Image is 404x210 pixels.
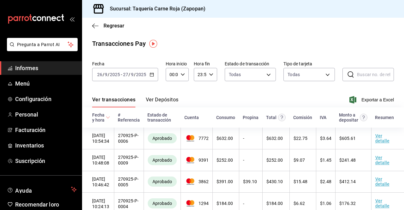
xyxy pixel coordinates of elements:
[216,115,235,120] font: Consumo
[15,80,30,87] font: Menú
[219,179,233,184] font: 391.00
[148,155,177,165] div: Transacciones cobradas de manera exitosa.
[92,133,109,144] font: [DATE] 10:54:34
[97,72,103,77] input: --
[375,177,389,187] font: Ver detalle
[375,115,394,120] font: Resumen
[269,179,283,184] font: 430.10
[293,115,312,120] font: Comisión
[375,133,389,143] font: Ver detalle
[339,136,342,141] font: $
[15,142,44,149] font: Inventarios
[136,72,146,77] input: ----
[375,155,389,165] font: Ver detalle
[351,96,394,104] button: Exportar a Excel
[128,72,130,77] font: /
[361,97,394,102] font: Exportar a Excel
[103,72,104,77] font: /
[320,201,323,206] font: $
[15,127,45,133] font: Facturación
[4,46,78,52] a: Pregunta a Parrot AI
[219,201,233,206] font: 184.00
[357,68,394,81] input: Buscar no. de referencia
[217,179,219,184] font: $
[152,136,172,141] font: Aprobado
[219,158,233,163] font: 252.00
[296,179,307,184] font: 15.48
[15,96,51,102] font: Configuración
[269,158,283,163] font: 252.00
[246,179,257,184] font: 39.10
[7,38,78,51] button: Pregunta a Parrot AI
[194,61,210,66] font: Hora fin
[149,40,157,48] img: Marcador de información sobre herramientas
[269,201,283,206] font: 184.00
[92,155,109,166] font: [DATE] 10:48:08
[266,115,276,120] font: Total
[283,61,312,66] font: Tipo de tarjeta
[92,198,109,209] font: [DATE] 10:24:13
[92,61,104,66] font: Fecha
[118,112,140,123] font: # Referencia
[17,42,60,47] font: Pregunta a Parrot AI
[243,158,244,163] font: -
[320,158,323,163] font: $
[15,65,38,71] font: Informes
[266,136,269,141] font: $
[15,201,59,208] font: Recomendar loro
[15,111,38,118] font: Personal
[146,97,179,103] font: Ver Depósitos
[296,136,307,141] font: 22.75
[219,136,233,141] font: 632.00
[296,201,305,206] font: 6.62
[118,155,139,166] font: 270925-P-0009
[152,179,172,184] font: Aprobado
[118,198,139,209] font: 270925-P-0004
[118,177,139,187] font: 270925-P-0005
[92,23,124,29] button: Regresar
[148,198,177,208] div: Transacciones cobradas de manera exitosa.
[152,158,172,163] font: Aprobado
[92,97,136,103] font: Ver transacciones
[342,201,356,206] font: 176.32
[15,158,45,164] font: Suscripción
[199,179,209,184] font: 3862
[134,72,136,77] font: /
[131,72,134,77] input: --
[269,136,283,141] font: 632.00
[320,136,323,141] font: $
[320,115,326,120] font: IVA
[225,61,270,66] font: Estado de transacción
[342,179,356,184] font: 412.14
[92,112,104,123] font: Fecha y hora
[104,72,108,77] input: --
[123,72,128,77] input: --
[229,72,241,77] font: Todas
[294,201,296,206] font: $
[375,198,389,208] font: Ver detalle
[199,158,209,163] font: 9391
[110,6,205,12] font: Sucursal: Taquería Carne Roja (Zapopan)
[243,115,258,120] font: Propina
[92,96,179,107] div: pestañas de navegación
[184,115,199,120] font: Cuenta
[296,158,305,163] font: 9.07
[243,136,244,141] font: -
[217,158,219,163] font: $
[320,179,323,184] font: $
[92,40,146,47] font: Transacciones Pay
[278,114,286,121] svg: Este monto equivale al total pagado por el comensal antes de aplicar Comisión e IVA.
[339,179,342,184] font: $
[148,133,177,143] div: Transacciones cobradas de manera exitosa.
[118,133,139,144] font: 270925-P-0006
[199,136,209,141] font: 7772
[294,136,296,141] font: $
[294,179,296,184] font: $
[360,114,367,121] svg: Este es el monto resultante del total pagado menos comisión e IVA. Esta será la parte que se depo...
[92,177,109,187] font: [DATE] 10:46:42
[69,16,74,21] button: abrir_cajón_menú
[148,177,177,187] div: Transacciones cobradas de manera exitosa.
[288,72,300,77] font: Todas
[339,158,342,163] font: $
